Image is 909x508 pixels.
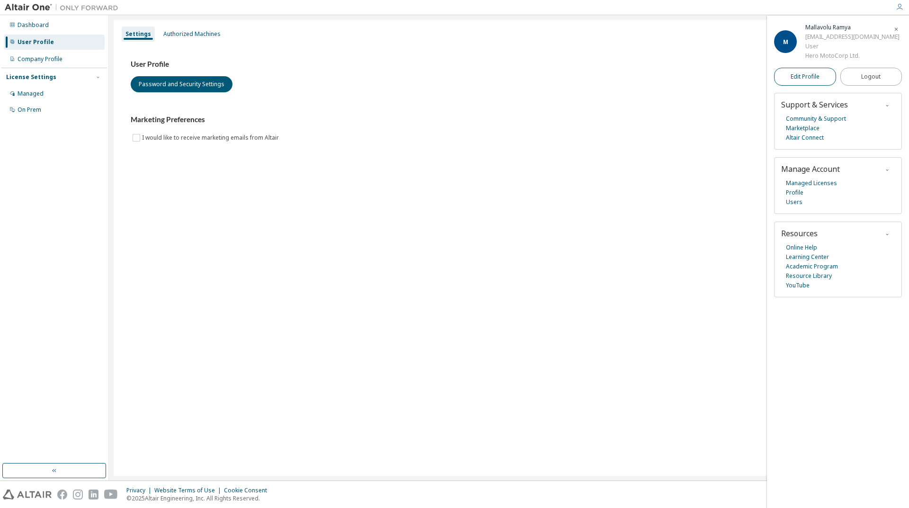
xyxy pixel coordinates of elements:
[18,106,41,114] div: On Prem
[786,262,838,271] a: Academic Program
[18,90,44,98] div: Managed
[781,99,848,110] span: Support & Services
[840,68,902,86] button: Logout
[805,23,900,32] div: Mallavolu Ramya
[791,73,820,80] span: Edit Profile
[18,55,62,63] div: Company Profile
[5,3,123,12] img: Altair One
[131,76,232,92] button: Password and Security Settings
[805,32,900,42] div: [EMAIL_ADDRESS][DOMAIN_NAME]
[786,178,837,188] a: Managed Licenses
[774,68,836,86] a: Edit Profile
[126,494,273,502] p: © 2025 Altair Engineering, Inc. All Rights Reserved.
[125,30,151,38] div: Settings
[786,197,802,207] a: Users
[104,490,118,499] img: youtube.svg
[805,42,900,51] div: User
[163,30,221,38] div: Authorized Machines
[126,487,154,494] div: Privacy
[786,124,820,133] a: Marketplace
[781,164,840,174] span: Manage Account
[781,228,818,239] span: Resources
[142,132,281,143] label: I would like to receive marketing emails from Altair
[805,51,900,61] div: Hero MotoCorp Ltd.
[786,271,832,281] a: Resource Library
[131,60,887,69] h3: User Profile
[786,114,846,124] a: Community & Support
[18,38,54,46] div: User Profile
[224,487,273,494] div: Cookie Consent
[57,490,67,499] img: facebook.svg
[6,73,56,81] div: License Settings
[786,281,810,290] a: YouTube
[783,38,788,46] span: M
[73,490,83,499] img: instagram.svg
[786,252,829,262] a: Learning Center
[89,490,98,499] img: linkedin.svg
[786,243,817,252] a: Online Help
[154,487,224,494] div: Website Terms of Use
[786,133,824,143] a: Altair Connect
[786,188,803,197] a: Profile
[861,72,881,81] span: Logout
[3,490,52,499] img: altair_logo.svg
[18,21,49,29] div: Dashboard
[131,115,887,125] h3: Marketing Preferences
